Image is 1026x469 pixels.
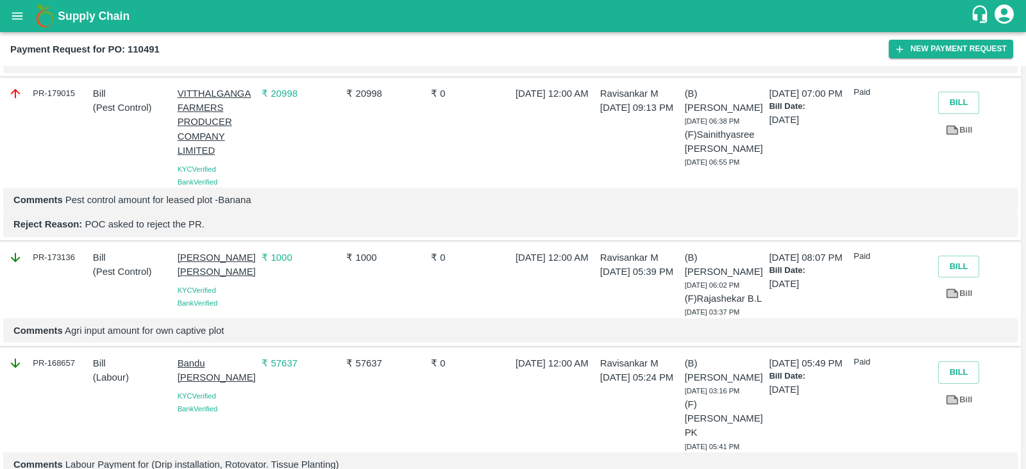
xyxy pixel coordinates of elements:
b: Payment Request for PO: 110491 [10,44,160,54]
span: [DATE] 03:37 PM [685,308,740,316]
span: Bank Verified [178,178,217,186]
p: Paid [854,356,933,368]
button: Bill [938,92,979,114]
p: ₹ 1000 [262,251,341,265]
p: ₹ 0 [431,251,510,265]
p: Ravisankar M [600,251,680,265]
p: [DATE] 09:13 PM [600,101,680,115]
p: (F) Sainithyasree [PERSON_NAME] [685,128,764,156]
p: ₹ 0 [431,86,510,101]
img: logo [32,3,58,29]
p: [DATE] 05:39 PM [600,265,680,279]
span: KYC Verified [178,286,216,294]
p: ₹ 57637 [262,356,341,370]
p: Bill [93,251,172,265]
p: ₹ 1000 [346,251,426,265]
p: ₹ 0 [431,356,510,370]
a: Bill [938,283,979,305]
span: KYC Verified [178,392,216,400]
span: [DATE] 05:41 PM [685,443,740,450]
p: [DATE] 05:24 PM [600,370,680,384]
p: Ravisankar M [600,356,680,370]
a: Bill [938,119,979,142]
button: open drawer [3,1,32,31]
span: [DATE] 06:02 PM [685,281,740,289]
p: Paid [854,251,933,263]
p: ₹ 20998 [346,86,426,101]
p: Bill [93,356,172,370]
p: [DATE] 12:00 AM [516,251,595,265]
div: PR-179015 [8,86,88,101]
div: PR-168657 [8,356,88,370]
span: [DATE] 03:16 PM [685,387,740,395]
p: [DATE] 07:00 PM [769,86,848,101]
p: [PERSON_NAME] [PERSON_NAME] [178,251,257,279]
a: Supply Chain [58,7,970,25]
p: Bill Date: [769,101,848,113]
p: [DATE] [769,277,848,291]
p: (B) [PERSON_NAME] [685,356,764,385]
span: Bank Verified [178,299,217,307]
b: Supply Chain [58,10,130,22]
p: [DATE] 12:00 AM [516,356,595,370]
p: (F) Rajashekar B.L [685,292,764,306]
b: Comments [13,325,63,336]
div: account of current user [993,3,1016,29]
p: Paid [854,86,933,99]
p: Bill Date: [769,370,848,383]
p: ₹ 20998 [262,86,341,101]
p: [DATE] [769,383,848,397]
button: Bill [938,361,979,384]
p: Bill [93,86,172,101]
p: (F) [PERSON_NAME] PK [685,397,764,440]
p: (B) [PERSON_NAME] [685,251,764,279]
button: New Payment Request [889,40,1013,58]
span: [DATE] 06:55 PM [685,158,740,166]
p: Pest control amount for leased plot -Banana [13,193,1007,207]
p: [DATE] 08:07 PM [769,251,848,265]
button: Bill [938,256,979,278]
p: Bandu [PERSON_NAME] [178,356,257,385]
div: customer-support [970,4,993,28]
p: [DATE] 05:49 PM [769,356,848,370]
p: ( Labour ) [93,370,172,384]
p: Agri input amount for own captive plot [13,324,1007,338]
p: POC asked to reject the PR. [13,217,1007,231]
p: Ravisankar M [600,86,680,101]
div: PR-173136 [8,251,88,265]
a: Bill [938,389,979,411]
span: KYC Verified [178,165,216,173]
p: ₹ 57637 [346,356,426,370]
p: Bill Date: [769,265,848,277]
span: [DATE] 06:38 PM [685,117,740,125]
p: ( Pest Control ) [93,265,172,279]
p: ( Pest Control ) [93,101,172,115]
p: VITTHALGANGA FARMERS PRODUCER COMPANY LIMITED [178,86,257,158]
p: [DATE] [769,113,848,127]
span: Bank Verified [178,405,217,413]
b: Reject Reason: [13,219,82,229]
p: (B) [PERSON_NAME] [685,86,764,115]
p: [DATE] 12:00 AM [516,86,595,101]
b: Comments [13,195,63,205]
